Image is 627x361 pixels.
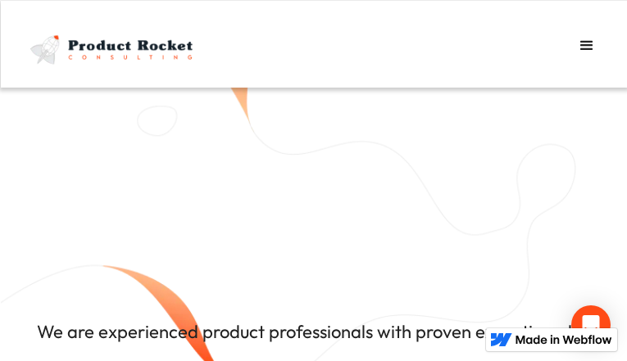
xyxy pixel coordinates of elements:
[516,335,612,345] img: Made in Webflow
[571,305,611,345] div: Open Intercom Messenger
[562,21,611,70] div: menu
[17,21,202,71] a: home
[25,21,202,71] img: Product Rocket full light logo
